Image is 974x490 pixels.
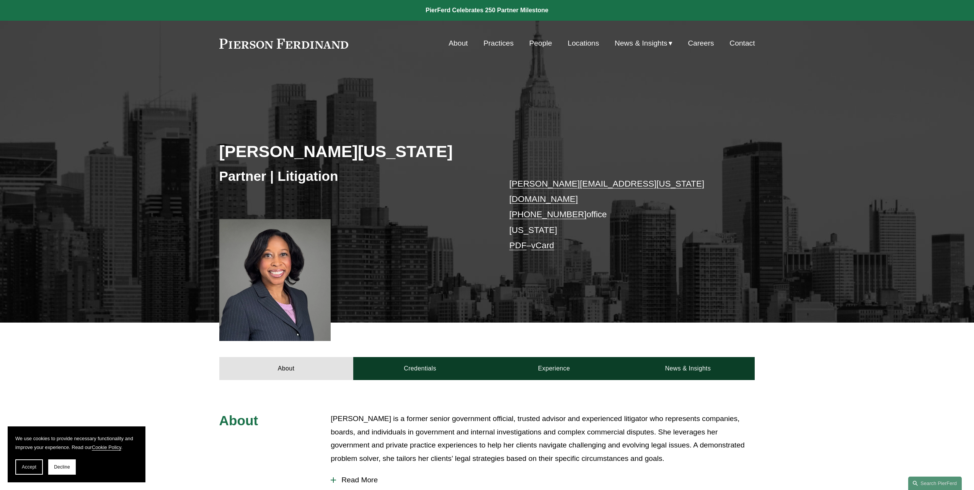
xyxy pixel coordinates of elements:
[729,36,755,51] a: Contact
[219,168,487,185] h3: Partner | Litigation
[615,36,672,51] a: folder dropdown
[15,434,138,452] p: We use cookies to provide necessary functionality and improve your experience. Read our .
[15,459,43,475] button: Accept
[621,357,755,380] a: News & Insights
[615,37,667,50] span: News & Insights
[219,141,487,161] h2: [PERSON_NAME][US_STATE]
[509,210,587,219] a: [PHONE_NUMBER]
[92,444,121,450] a: Cookie Policy
[483,36,514,51] a: Practices
[509,176,733,254] p: office [US_STATE] –
[529,36,552,51] a: People
[353,357,487,380] a: Credentials
[331,470,755,490] button: Read More
[509,179,704,204] a: [PERSON_NAME][EMAIL_ADDRESS][US_STATE][DOMAIN_NAME]
[509,241,527,250] a: PDF
[568,36,599,51] a: Locations
[219,413,258,428] span: About
[449,36,468,51] a: About
[908,477,962,490] a: Search this site
[219,357,353,380] a: About
[487,357,621,380] a: Experience
[54,464,70,470] span: Decline
[8,426,145,482] section: Cookie banner
[331,412,755,465] p: [PERSON_NAME] is a former senior government official, trusted advisor and experienced litigator w...
[336,476,755,484] span: Read More
[48,459,76,475] button: Decline
[22,464,36,470] span: Accept
[531,241,554,250] a: vCard
[688,36,714,51] a: Careers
